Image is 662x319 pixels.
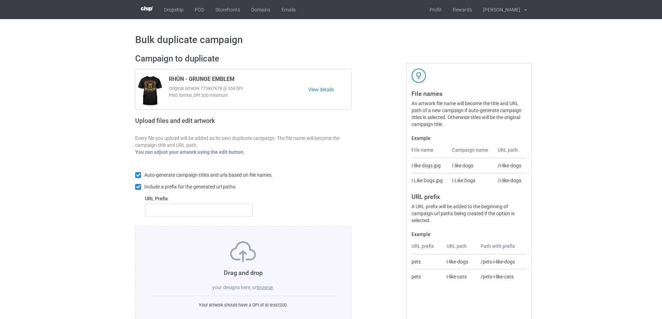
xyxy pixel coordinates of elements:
[477,254,526,269] td: /pets-i-like-dogs
[144,172,273,178] span: Auto-generate campaign titles and urls based on file names.
[411,231,526,238] label: Example
[199,302,288,308] span: Your artwork should have a DPI of at least 200 .
[477,243,526,254] th: Path with prefix
[411,254,443,269] td: pets
[411,203,526,224] div: A URL prefix will be added to the beginning of campaign url paths being created if the option is ...
[257,285,273,290] label: browse
[135,135,351,149] p: Every file you upload will be added as its own duplicate campaign. The file name will become the ...
[308,86,351,93] a: View details
[411,243,443,254] th: URL prefix
[443,243,477,254] th: URL path
[443,269,477,284] td: i-like-cats
[448,173,494,188] td: I Like Dogs
[411,158,448,173] td: I like dogs.jpg
[141,6,153,11] img: 3d383065fc803cdd16c62507c020ddf8.png
[411,173,448,188] td: I Like Dogs.jpg
[477,1,520,18] div: [PERSON_NAME]
[411,269,443,284] td: pets
[411,135,526,142] label: Example
[411,193,526,201] h3: URL prefix
[145,195,253,202] label: URL Prefix
[212,285,257,290] span: your designs here, or
[150,269,336,277] h3: Drag and drop
[135,53,351,64] h2: Campaign to duplicate
[144,184,237,190] span: Include a prefix for the generated url paths.
[273,285,274,290] span: .
[135,149,245,155] b: You can adjust your artwork using the edit button.
[135,34,527,46] h1: Bulk duplicate campaign
[411,146,448,158] th: File name
[411,100,526,128] div: An artwork file name will become the title and URL path of a new campaign if auto-generate campai...
[443,254,477,269] td: i-like-dogs
[494,173,526,188] td: /i-like-dogs
[477,269,526,284] td: /pets-i-like-cats
[494,146,526,158] th: URL path
[169,76,235,85] span: RHÛN - GRUNGE EMBLEM
[494,158,526,173] td: /i-like-dogs
[135,117,265,130] h2: Upload files and edit artwork
[411,90,526,98] h3: File names
[230,241,256,262] img: svg+xml;base64,PD94bWwgdmVyc2lvbj0iMS4wIiBlbmNvZGluZz0iVVRGLTgiPz4KPHN2ZyB3aWR0aD0iNzVweCIgaGVpZ2...
[448,146,494,158] th: Campaign name
[411,68,426,83] img: svg+xml;base64,PD94bWwgdmVyc2lvbj0iMS4wIiBlbmNvZGluZz0iVVRGLTgiPz4KPHN2ZyB3aWR0aD0iNDJweCIgaGVpZ2...
[169,85,308,92] span: Original Artwork 7754x7678 @ 554 DPI
[448,158,494,173] td: I like dogs
[169,92,308,99] span: PNG format, DPI 200 minimum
